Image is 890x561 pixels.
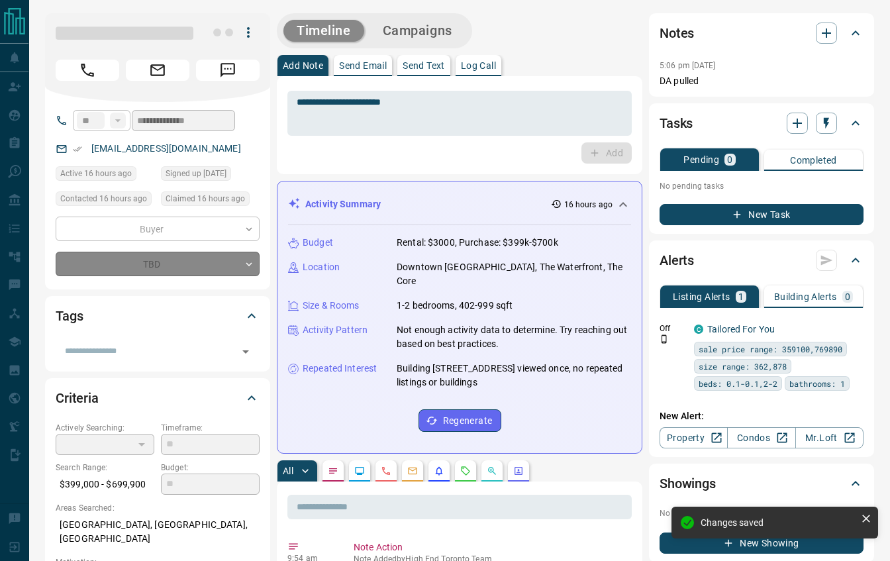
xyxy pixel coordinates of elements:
[60,192,147,205] span: Contacted 16 hours ago
[660,250,694,271] h2: Alerts
[60,167,132,180] span: Active 16 hours ago
[397,236,558,250] p: Rental: $3000, Purchase: $399k-$700k
[660,533,864,554] button: New Showing
[283,20,364,42] button: Timeline
[161,191,260,210] div: Mon Oct 13 2025
[564,199,613,211] p: 16 hours ago
[660,468,864,499] div: Showings
[660,107,864,139] div: Tasks
[56,60,119,81] span: Call
[419,409,501,432] button: Regenerate
[660,409,864,423] p: New Alert:
[196,60,260,81] span: Message
[701,517,856,528] div: Changes saved
[56,382,260,414] div: Criteria
[56,191,154,210] div: Mon Oct 13 2025
[699,342,842,356] span: sale price range: 359100,769890
[161,462,260,474] p: Budget:
[795,427,864,448] a: Mr.Loft
[774,292,837,301] p: Building Alerts
[660,74,864,88] p: DA pulled
[397,299,513,313] p: 1-2 bedrooms, 402-999 sqft
[56,166,154,185] div: Mon Oct 13 2025
[370,20,466,42] button: Campaigns
[673,292,730,301] p: Listing Alerts
[303,362,377,376] p: Repeated Interest
[660,17,864,49] div: Notes
[660,473,716,494] h2: Showings
[660,334,669,344] svg: Push Notification Only
[381,466,391,476] svg: Calls
[660,204,864,225] button: New Task
[303,260,340,274] p: Location
[699,360,787,373] span: size range: 362,878
[660,176,864,196] p: No pending tasks
[161,166,260,185] div: Tue Apr 09 2024
[328,466,338,476] svg: Notes
[56,474,154,495] p: $399,000 - $699,900
[683,155,719,164] p: Pending
[460,466,471,476] svg: Requests
[660,323,686,334] p: Off
[738,292,744,301] p: 1
[56,387,99,409] h2: Criteria
[56,252,260,276] div: TBD
[56,305,83,327] h2: Tags
[305,197,381,211] p: Activity Summary
[789,377,845,390] span: bathrooms: 1
[660,61,716,70] p: 5:06 pm [DATE]
[56,514,260,550] p: [GEOGRAPHIC_DATA], [GEOGRAPHIC_DATA], [GEOGRAPHIC_DATA]
[727,427,795,448] a: Condos
[660,427,728,448] a: Property
[727,155,732,164] p: 0
[283,61,323,70] p: Add Note
[660,23,694,44] h2: Notes
[288,192,631,217] div: Activity Summary16 hours ago
[303,236,333,250] p: Budget
[397,260,631,288] p: Downtown [GEOGRAPHIC_DATA], The Waterfront, The Core
[461,61,496,70] p: Log Call
[487,466,497,476] svg: Opportunities
[126,60,189,81] span: Email
[397,362,631,389] p: Building [STREET_ADDRESS] viewed once, no repeated listings or buildings
[166,192,245,205] span: Claimed 16 hours ago
[354,466,365,476] svg: Lead Browsing Activity
[56,502,260,514] p: Areas Searched:
[403,61,445,70] p: Send Text
[354,540,626,554] p: Note Action
[790,156,837,165] p: Completed
[694,325,703,334] div: condos.ca
[707,324,775,334] a: Tailored For You
[339,61,387,70] p: Send Email
[56,300,260,332] div: Tags
[303,323,368,337] p: Activity Pattern
[845,292,850,301] p: 0
[56,462,154,474] p: Search Range:
[283,466,293,476] p: All
[56,217,260,241] div: Buyer
[513,466,524,476] svg: Agent Actions
[407,466,418,476] svg: Emails
[660,244,864,276] div: Alerts
[91,143,241,154] a: [EMAIL_ADDRESS][DOMAIN_NAME]
[236,342,255,361] button: Open
[660,113,693,134] h2: Tasks
[166,167,226,180] span: Signed up [DATE]
[434,466,444,476] svg: Listing Alerts
[660,507,864,519] p: No showings booked
[73,144,82,154] svg: Email Verified
[397,323,631,351] p: Not enough activity data to determine. Try reaching out based on best practices.
[56,422,154,434] p: Actively Searching:
[303,299,360,313] p: Size & Rooms
[699,377,777,390] span: beds: 0.1-0.1,2-2
[161,422,260,434] p: Timeframe:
